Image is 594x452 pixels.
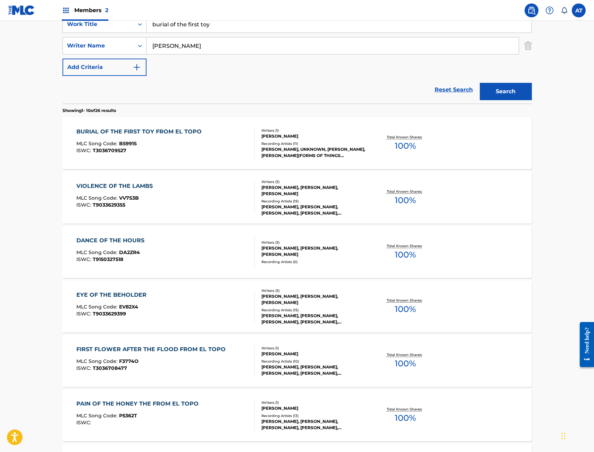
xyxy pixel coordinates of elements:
a: Reset Search [431,82,476,97]
span: 100 % [395,249,416,261]
div: PAIN OF THE HONEY THE FROM EL TOPO [76,400,202,408]
span: T3036708477 [93,365,127,371]
img: Delete Criterion [524,37,532,54]
span: Members [74,6,108,14]
span: T9033629355 [93,202,125,208]
div: Writers ( 3 ) [261,179,366,184]
span: MLC Song Code : [76,304,119,310]
span: T3036709527 [93,147,126,154]
div: Recording Artists ( 15 ) [261,307,366,313]
p: Total Known Shares: [387,407,424,412]
button: Search [480,83,532,100]
div: Writers ( 1 ) [261,346,366,351]
div: [PERSON_NAME], [PERSON_NAME], [PERSON_NAME], [PERSON_NAME], [PERSON_NAME] [261,204,366,216]
div: [PERSON_NAME], [PERSON_NAME], [PERSON_NAME] [261,293,366,306]
span: T9150327518 [93,256,123,262]
p: Total Known Shares: [387,134,424,140]
span: 100 % [395,140,416,152]
span: MLC Song Code : [76,412,119,419]
div: [PERSON_NAME], [PERSON_NAME], [PERSON_NAME], [PERSON_NAME], [PERSON_NAME] [261,364,366,376]
iframe: Chat Widget [559,419,594,452]
div: Notifications [561,7,568,14]
div: FIRST FLOWER AFTER THE FLOOD FROM EL TOPO [76,345,229,354]
p: Total Known Shares: [387,243,424,249]
span: 100 % [395,357,416,370]
span: MLC Song Code : [76,195,119,201]
span: F3774O [119,358,139,364]
img: 9d2ae6d4665cec9f34b9.svg [133,63,141,71]
div: Writer Name [67,42,129,50]
a: DANCE OF THE HOURSMLC Song Code:DA2ZR4ISWC:T9150327518Writers (3)[PERSON_NAME], [PERSON_NAME], [P... [62,226,532,278]
div: [PERSON_NAME], [PERSON_NAME], [PERSON_NAME] [261,184,366,197]
div: [PERSON_NAME], [PERSON_NAME], [PERSON_NAME] [261,245,366,258]
div: [PERSON_NAME] [261,405,366,411]
span: 100 % [395,303,416,315]
span: ISWC : [76,256,93,262]
div: Writers ( 1 ) [261,400,366,405]
iframe: Resource Center [575,317,594,373]
a: PAIN OF THE HONEY THE FROM EL TOPOMLC Song Code:P5362TISWC:Writers (1)[PERSON_NAME]Recording Arti... [62,389,532,441]
p: Showing 1 - 10 of 26 results [62,107,116,114]
div: Recording Artists ( 15 ) [261,199,366,204]
p: Total Known Shares: [387,298,424,303]
span: EV82X4 [119,304,138,310]
div: User Menu [572,3,586,17]
img: help [545,6,554,15]
span: B5991S [119,140,137,147]
a: Public Search [525,3,538,17]
div: Drag [561,426,566,446]
span: T9033629399 [93,311,126,317]
div: Recording Artists ( 11 ) [261,141,366,146]
span: 100 % [395,194,416,207]
div: [PERSON_NAME] [261,133,366,139]
span: ISWC : [76,202,93,208]
a: BURIAL OF THE FIRST TOY FROM EL TOPOMLC Song Code:B5991SISWC:T3036709527Writers (1)[PERSON_NAME]R... [62,117,532,169]
p: Total Known Shares: [387,189,424,194]
a: VIOLENCE OF THE LAMBSMLC Song Code:VV7S3BISWC:T9033629355Writers (3)[PERSON_NAME], [PERSON_NAME],... [62,172,532,224]
div: [PERSON_NAME] [261,351,366,357]
a: FIRST FLOWER AFTER THE FLOOD FROM EL TOPOMLC Song Code:F3774OISWC:T3036708477Writers (1)[PERSON_N... [62,335,532,387]
span: ISWC : [76,311,93,317]
img: search [527,6,536,15]
div: Recording Artists ( 10 ) [261,359,366,364]
span: ISWC : [76,419,93,426]
div: Work Title [67,20,129,28]
div: Writers ( 3 ) [261,240,366,245]
span: MLC Song Code : [76,249,119,255]
span: MLC Song Code : [76,358,119,364]
button: Add Criteria [62,59,147,76]
p: Total Known Shares: [387,352,424,357]
div: BURIAL OF THE FIRST TOY FROM EL TOPO [76,128,205,136]
div: [PERSON_NAME], [PERSON_NAME], [PERSON_NAME], [PERSON_NAME], [PERSON_NAME] [261,418,366,431]
span: ISWC : [76,365,93,371]
div: VIOLENCE OF THE LAMBS [76,182,156,190]
div: EYE OF THE BEHOLDER [76,291,150,299]
img: Top Rightsholders [62,6,70,15]
div: Recording Artists ( 13 ) [261,413,366,418]
span: 100 % [395,412,416,424]
a: EYE OF THE BEHOLDERMLC Song Code:EV82X4ISWC:T9033629399Writers (3)[PERSON_NAME], [PERSON_NAME], [... [62,280,532,332]
div: DANCE OF THE HOURS [76,236,148,245]
div: Recording Artists ( 0 ) [261,259,366,264]
img: MLC Logo [8,5,35,15]
span: P5362T [119,412,137,419]
div: [PERSON_NAME], UNKNOWN, [PERSON_NAME], [PERSON_NAME]|FORMS OF THINGS UNKNOWN, FORMS OF THINGS UNK... [261,146,366,159]
span: MLC Song Code : [76,140,119,147]
span: DA2ZR4 [119,249,140,255]
form: Search Form [62,16,532,104]
div: Writers ( 1 ) [261,128,366,133]
span: 2 [105,7,108,14]
span: ISWC : [76,147,93,154]
div: Help [543,3,557,17]
div: [PERSON_NAME], [PERSON_NAME], [PERSON_NAME], [PERSON_NAME], [PERSON_NAME] [261,313,366,325]
span: VV7S3B [119,195,139,201]
div: Writers ( 3 ) [261,288,366,293]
